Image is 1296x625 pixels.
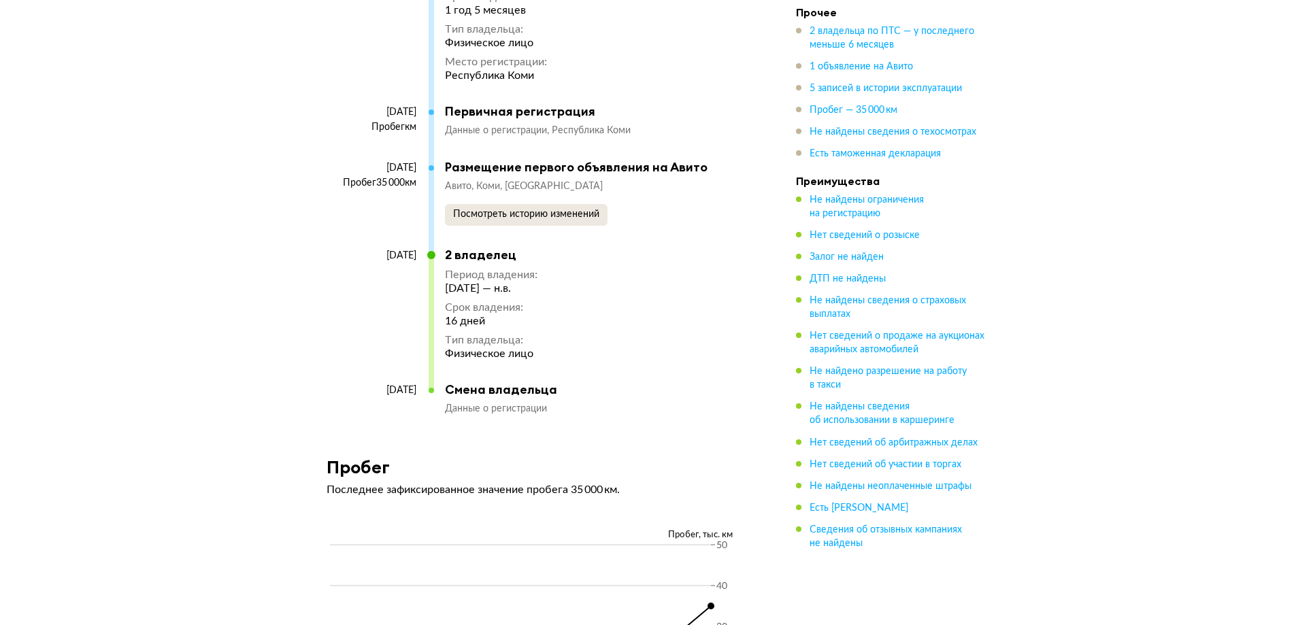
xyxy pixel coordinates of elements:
[445,3,547,17] div: 1 год 5 месяцев
[476,182,603,191] span: Коми, [GEOGRAPHIC_DATA]
[810,231,920,240] span: Нет сведений о розыске
[552,126,631,135] span: Республика Коми
[810,296,966,319] span: Не найдены сведения о страховых выплатах
[445,182,476,191] span: Авито
[810,27,974,50] span: 2 владельца по ПТС — у последнего меньше 6 месяцев
[810,524,962,547] span: Сведения об отзывных кампаниях не найдены
[445,382,742,397] div: Смена владельца
[810,62,913,71] span: 1 объявление на Авито
[810,105,897,115] span: Пробег — 35 000 км
[445,55,547,69] div: Место регистрации :
[810,127,976,137] span: Не найдены сведения о техосмотрах
[445,347,537,360] div: Физическое лицо
[810,84,962,93] span: 5 записей в истории эксплуатации
[810,402,954,425] span: Не найдены сведения об использовании в каршеринге
[445,282,537,295] div: [DATE] — н.в.
[327,456,390,477] h3: Пробег
[327,250,416,262] div: [DATE]
[810,149,941,158] span: Есть таможенная декларация
[445,314,537,328] div: 16 дней
[445,268,537,282] div: Период владения :
[810,331,984,354] span: Нет сведений о продаже на аукционах аварийных автомобилей
[445,333,537,347] div: Тип владельца :
[445,301,537,314] div: Срок владения :
[810,503,908,512] span: Есть [PERSON_NAME]
[327,177,416,189] div: Пробег 35 000 км
[796,174,986,188] h4: Преимущества
[445,22,547,36] div: Тип владельца :
[810,481,971,490] span: Не найдены неоплаченные штрафы
[327,483,755,496] p: Последнее зафиксированное значение пробега 35 000 км.
[327,121,416,133] div: Пробег км
[445,204,608,226] button: Посмотреть историю изменений
[327,384,416,396] div: [DATE]
[796,5,986,19] h4: Прочее
[445,404,547,413] span: Данные о регистрации
[445,126,552,135] span: Данные о регистрации
[327,529,755,541] div: Пробег, тыс. км
[327,106,416,118] div: [DATE]
[445,104,742,119] div: Первичная регистрация
[810,195,924,218] span: Не найдены ограничения на регистрацию
[810,437,978,447] span: Нет сведений об арбитражных делах
[810,274,886,284] span: ДТП не найдены
[445,69,547,82] div: Республика Коми
[810,367,967,390] span: Не найдено разрешение на работу в такси
[810,252,884,262] span: Залог не найден
[810,459,961,469] span: Нет сведений об участии в торгах
[716,541,727,550] tspan: 50
[327,162,416,174] div: [DATE]
[445,248,537,263] div: 2 владелец
[445,160,742,175] div: Размещение первого объявления на Авито
[716,581,727,591] tspan: 40
[445,36,547,50] div: Физическое лицо
[453,209,599,219] span: Посмотреть историю изменений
